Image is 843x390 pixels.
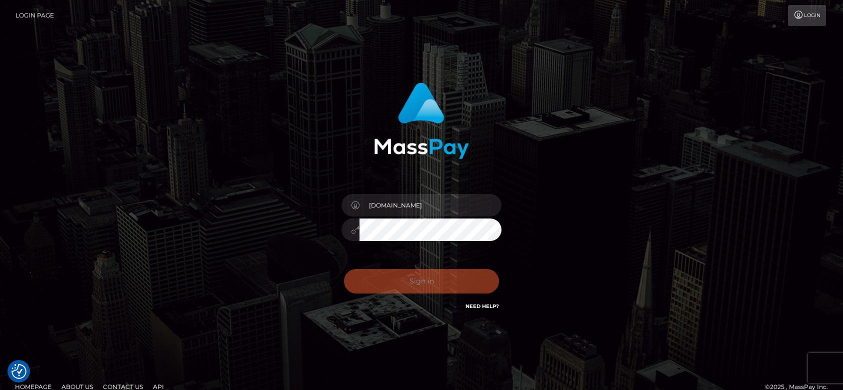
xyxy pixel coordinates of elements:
a: Login [788,5,826,26]
button: Consent Preferences [11,364,26,379]
a: Need Help? [465,303,499,309]
input: Username... [359,194,501,216]
img: Revisit consent button [11,364,26,379]
img: MassPay Login [374,82,469,159]
a: Login Page [15,5,54,26]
